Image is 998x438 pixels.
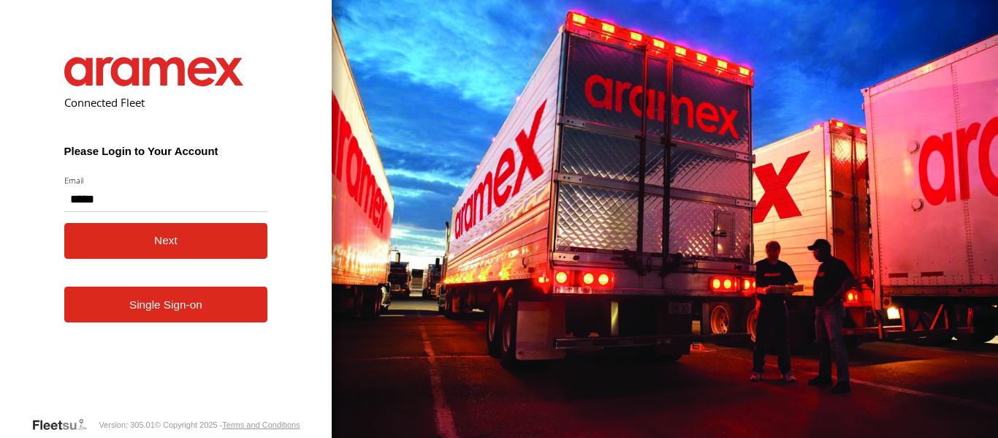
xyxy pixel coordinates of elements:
h2: Connected Fleet [64,95,268,110]
img: Aramex [64,57,244,86]
a: Single Sign-on [64,287,268,322]
div: © Copyright 2025 - [155,420,300,429]
label: Email [64,175,268,186]
button: Next [64,223,268,259]
h3: Please Login to Your Account [64,145,268,157]
div: Version: 305.01 [99,420,154,429]
a: Terms and Conditions [222,420,300,429]
a: Visit our Website [31,418,99,432]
